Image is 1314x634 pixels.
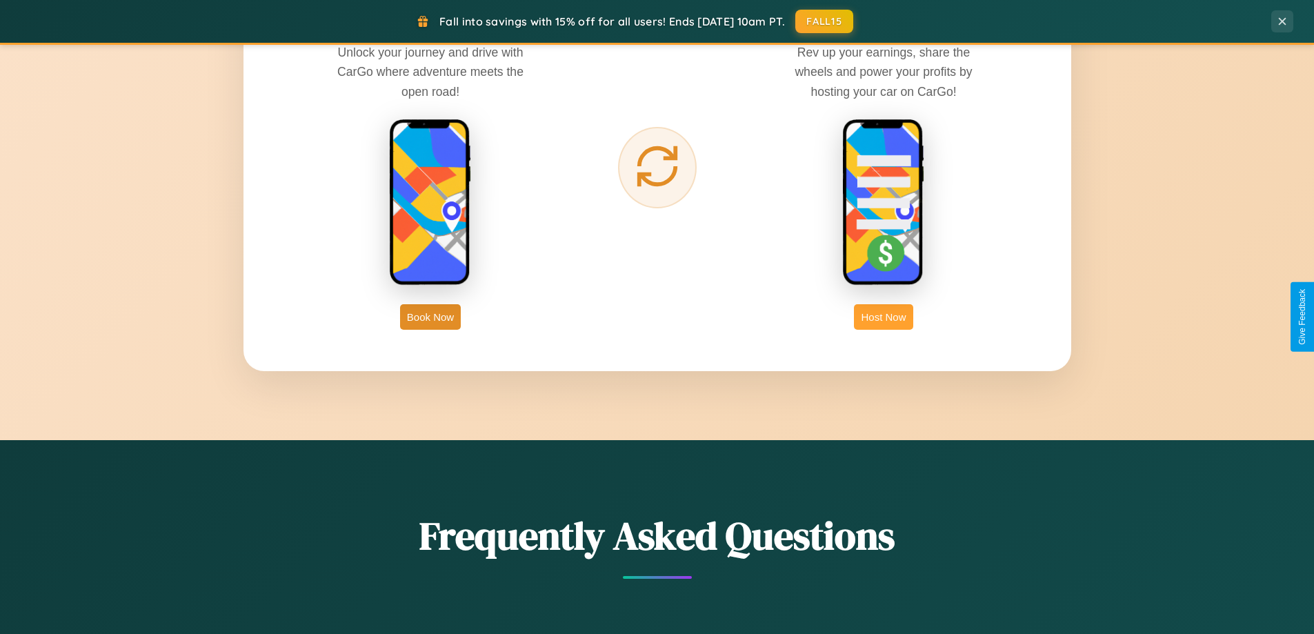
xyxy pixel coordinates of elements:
button: FALL15 [795,10,853,33]
h2: Frequently Asked Questions [243,509,1071,562]
img: rent phone [389,119,472,287]
button: Book Now [400,304,461,330]
div: Give Feedback [1297,289,1307,345]
button: Host Now [854,304,913,330]
img: host phone [842,119,925,287]
span: Fall into savings with 15% off for all users! Ends [DATE] 10am PT. [439,14,785,28]
p: Unlock your journey and drive with CarGo where adventure meets the open road! [327,43,534,101]
p: Rev up your earnings, share the wheels and power your profits by hosting your car on CarGo! [780,43,987,101]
